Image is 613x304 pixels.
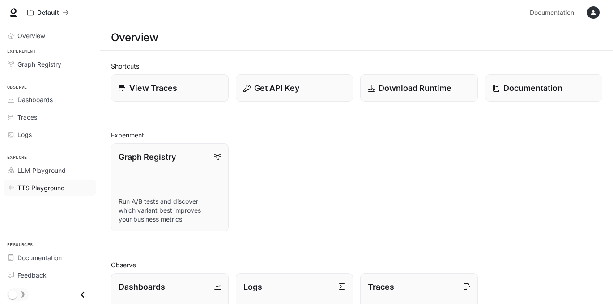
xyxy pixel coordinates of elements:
a: Overview [4,28,96,43]
p: Graph Registry [119,151,176,163]
button: All workspaces [23,4,73,21]
a: Feedback [4,267,96,283]
a: Documentation [526,4,581,21]
h1: Overview [111,29,158,47]
p: Logs [243,281,262,293]
p: Get API Key [254,82,299,94]
button: Get API Key [236,74,353,102]
span: Graph Registry [17,60,61,69]
span: Dashboards [17,95,53,104]
a: Logs [4,127,96,142]
p: View Traces [129,82,177,94]
span: TTS Playground [17,183,65,193]
h2: Shortcuts [111,61,602,71]
span: Feedback [17,270,47,280]
a: Graph RegistryRun A/B tests and discover which variant best improves your business metrics [111,143,229,231]
a: LLM Playground [4,163,96,178]
p: Run A/B tests and discover which variant best improves your business metrics [119,197,221,224]
h2: Experiment [111,130,602,140]
p: Download Runtime [379,82,451,94]
p: Dashboards [119,281,165,293]
a: Dashboards [4,92,96,107]
a: Documentation [485,74,603,102]
span: Documentation [530,7,574,18]
a: Download Runtime [360,74,478,102]
a: Graph Registry [4,56,96,72]
a: View Traces [111,74,229,102]
h2: Observe [111,260,602,270]
p: Documentation [503,82,562,94]
p: Default [37,9,59,17]
a: Documentation [4,250,96,265]
a: TTS Playground [4,180,96,196]
span: Overview [17,31,45,40]
a: Traces [4,109,96,125]
span: LLM Playground [17,166,66,175]
button: Close drawer [72,286,93,304]
span: Documentation [17,253,62,262]
span: Dark mode toggle [8,289,17,299]
span: Logs [17,130,32,139]
span: Traces [17,112,37,122]
p: Traces [368,281,394,293]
